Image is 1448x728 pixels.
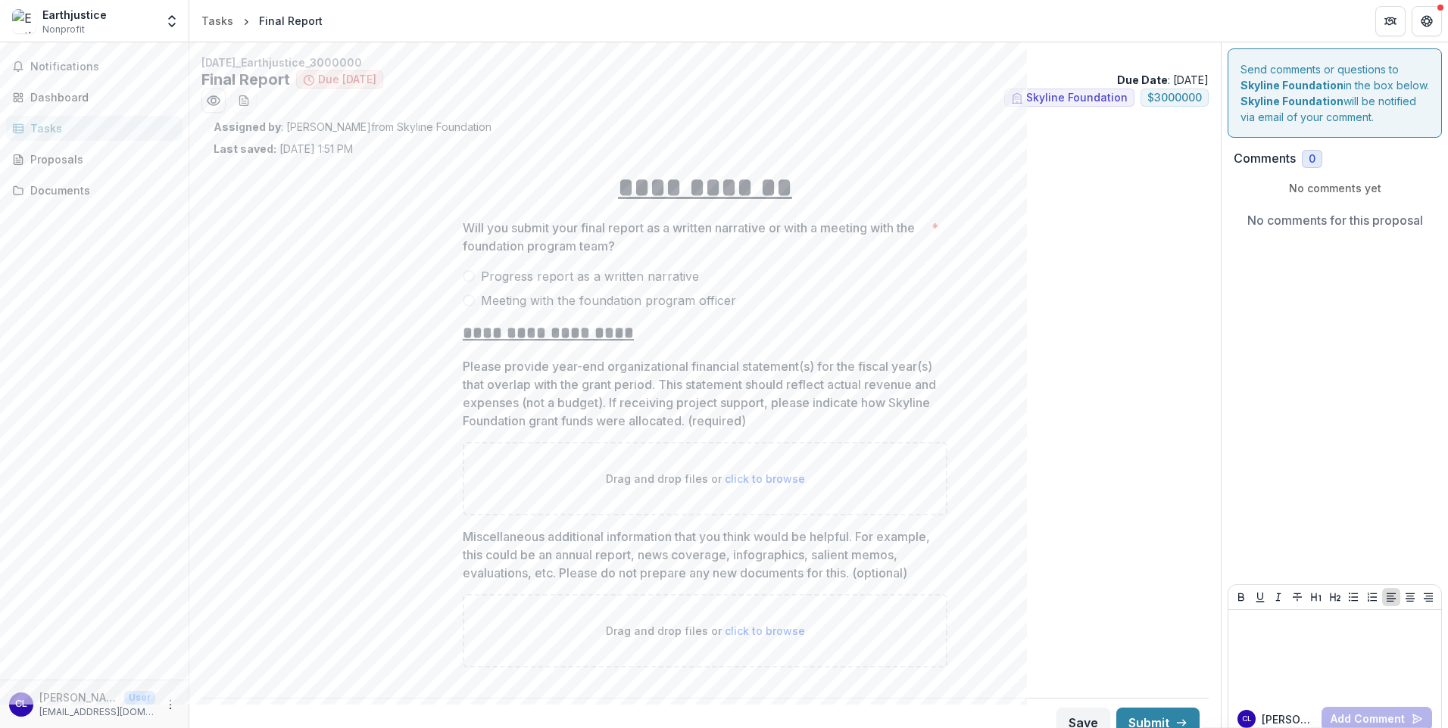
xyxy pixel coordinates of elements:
div: Carissa Lopez [15,699,27,709]
span: Progress report as a written narrative [481,267,699,285]
button: Get Help [1412,6,1442,36]
button: Italicize [1269,588,1287,606]
strong: Last saved: [214,142,276,155]
div: Final Report [259,13,323,29]
button: More [161,695,179,714]
a: Documents [6,178,183,203]
strong: Due Date [1117,73,1168,86]
p: [PERSON_NAME] [39,689,118,705]
span: Nonprofit [42,23,85,36]
a: Tasks [6,116,183,141]
div: Earthjustice [42,7,107,23]
span: click to browse [725,472,805,485]
p: Please provide year-end organizational financial statement(s) for the fiscal year(s) that overlap... [463,357,938,430]
h2: Comments [1234,151,1296,166]
span: Notifications [30,61,176,73]
button: Bold [1232,588,1250,606]
span: $ 3000000 [1147,92,1202,104]
p: [DATE]_Earthjustice_3000000 [201,54,1209,70]
button: Preview 3d244d3e-5994-45a7-8237-9c4816a9a6d8.pdf [201,89,226,113]
p: : [PERSON_NAME] from Skyline Foundation [214,119,1197,135]
p: Miscellaneous additional information that you think would be helpful. For example, this could be ... [463,527,938,582]
button: download-word-button [232,89,256,113]
p: [EMAIL_ADDRESS][DOMAIN_NAME] [39,705,155,719]
h2: Final Report [201,70,290,89]
span: click to browse [725,624,805,637]
p: No comments for this proposal [1247,211,1423,229]
p: : [DATE] [1117,72,1209,88]
button: Strike [1288,588,1306,606]
button: Align Right [1419,588,1437,606]
strong: Skyline Foundation [1240,95,1343,107]
p: Will you submit your final report as a written narrative or with a meeting with the foundation pr... [463,219,925,255]
a: Proposals [6,147,183,172]
strong: Assigned by [214,120,281,133]
img: Earthjustice [12,9,36,33]
p: Drag and drop files or [606,471,805,487]
p: No comments yet [1234,180,1436,196]
div: Dashboard [30,89,170,105]
div: Tasks [201,13,233,29]
button: Underline [1251,588,1269,606]
div: Documents [30,182,170,198]
button: Align Left [1382,588,1400,606]
button: Bullet List [1344,588,1362,606]
button: Partners [1375,6,1406,36]
button: Align Center [1401,588,1419,606]
div: Send comments or questions to in the box below. will be notified via email of your comment. [1228,48,1442,138]
p: [DATE] 1:51 PM [214,141,353,157]
p: [PERSON_NAME] L [1262,711,1315,727]
button: Heading 2 [1326,588,1344,606]
strong: Skyline Foundation [1240,79,1343,92]
span: Skyline Foundation [1026,92,1128,104]
p: User [124,691,155,705]
button: Ordered List [1363,588,1381,606]
span: Due [DATE] [318,73,376,86]
span: 0 [1309,153,1315,166]
button: Open entity switcher [161,6,183,36]
p: Drag and drop files or [606,623,805,639]
span: Meeting with the foundation program officer [481,291,736,310]
button: Notifications [6,54,183,79]
div: Proposals [30,151,170,167]
a: Tasks [195,10,239,32]
button: Heading 1 [1307,588,1325,606]
nav: breadcrumb [195,10,329,32]
div: Carissa Lopez [1242,715,1252,723]
div: Tasks [30,120,170,136]
a: Dashboard [6,85,183,110]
